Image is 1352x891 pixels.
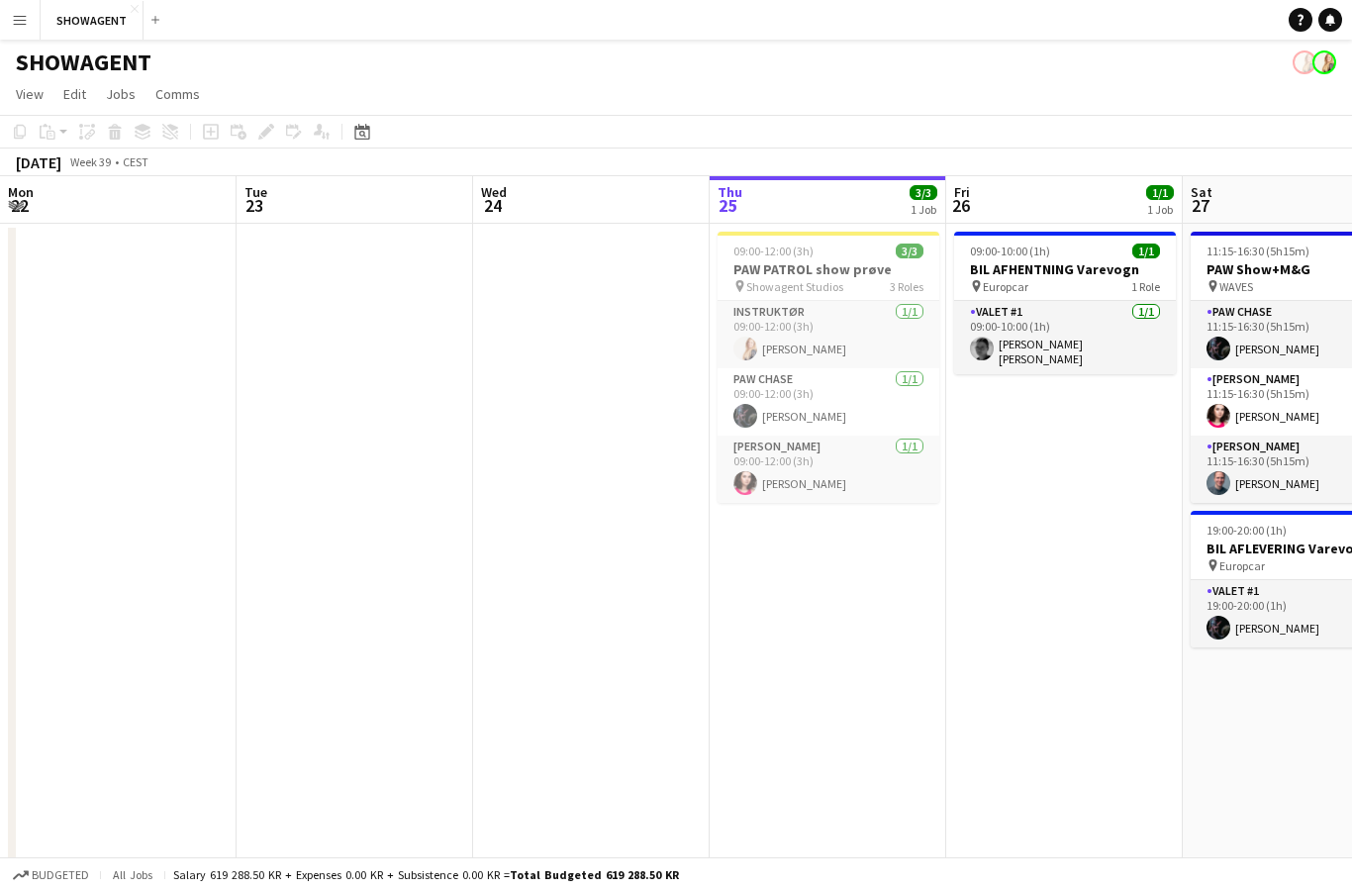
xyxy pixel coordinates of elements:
div: 1 Job [1147,202,1173,217]
span: 26 [951,194,970,217]
span: 27 [1188,194,1212,217]
app-job-card: 09:00-12:00 (3h)3/3PAW PATROL show prøve Showagent Studios3 RolesINSTRUKTØR1/109:00-12:00 (3h)[PE... [718,232,939,503]
span: 3/3 [910,185,937,200]
app-card-role: [PERSON_NAME]1/109:00-12:00 (3h)[PERSON_NAME] [718,436,939,503]
app-user-avatar: Carolina Lybeck-Nørgaard [1293,50,1316,74]
span: All jobs [109,867,156,882]
span: Comms [155,85,200,103]
button: Budgeted [10,864,92,886]
app-job-card: 09:00-10:00 (1h)1/1BIL AFHENTNING Varevogn Europcar1 RoleValet #11/109:00-10:00 (1h)[PERSON_NAME]... [954,232,1176,374]
a: View [8,81,51,107]
div: [DATE] [16,152,61,172]
span: Showagent Studios [746,279,843,294]
h1: SHOWAGENT [16,48,151,77]
app-card-role: INSTRUKTØR1/109:00-12:00 (3h)[PERSON_NAME] [718,301,939,368]
span: 3 Roles [890,279,923,294]
span: 24 [478,194,507,217]
span: 25 [715,194,742,217]
app-card-role: Valet #11/109:00-10:00 (1h)[PERSON_NAME] [PERSON_NAME] [PERSON_NAME] [954,301,1176,374]
span: 3/3 [896,244,923,258]
span: 19:00-20:00 (1h) [1207,523,1287,538]
span: Jobs [106,85,136,103]
span: Thu [718,183,742,201]
span: Fri [954,183,970,201]
span: Wed [481,183,507,201]
span: 09:00-10:00 (1h) [970,244,1050,258]
span: 1/1 [1132,244,1160,258]
a: Comms [147,81,208,107]
span: 22 [5,194,34,217]
app-card-role: PAW CHASE1/109:00-12:00 (3h)[PERSON_NAME] [718,368,939,436]
span: WAVES [1219,279,1253,294]
span: Sat [1191,183,1212,201]
h3: PAW PATROL show prøve [718,260,939,278]
span: Week 39 [65,154,115,169]
span: Edit [63,85,86,103]
a: Edit [55,81,94,107]
div: CEST [123,154,148,169]
span: Tue [244,183,267,201]
div: 1 Job [911,202,936,217]
span: Europcar [983,279,1028,294]
div: Salary 619 288.50 KR + Expenses 0.00 KR + Subsistence 0.00 KR = [173,867,679,882]
span: 09:00-12:00 (3h) [733,244,814,258]
span: 1 Role [1131,279,1160,294]
span: Budgeted [32,868,89,882]
span: Mon [8,183,34,201]
span: View [16,85,44,103]
span: Total Budgeted 619 288.50 KR [510,867,679,882]
span: 11:15-16:30 (5h15m) [1207,244,1309,258]
h3: BIL AFHENTNING Varevogn [954,260,1176,278]
a: Jobs [98,81,144,107]
app-user-avatar: Carolina Lybeck-Nørgaard [1312,50,1336,74]
button: SHOWAGENT [41,1,144,40]
span: Europcar [1219,558,1265,573]
span: 1/1 [1146,185,1174,200]
span: 23 [241,194,267,217]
